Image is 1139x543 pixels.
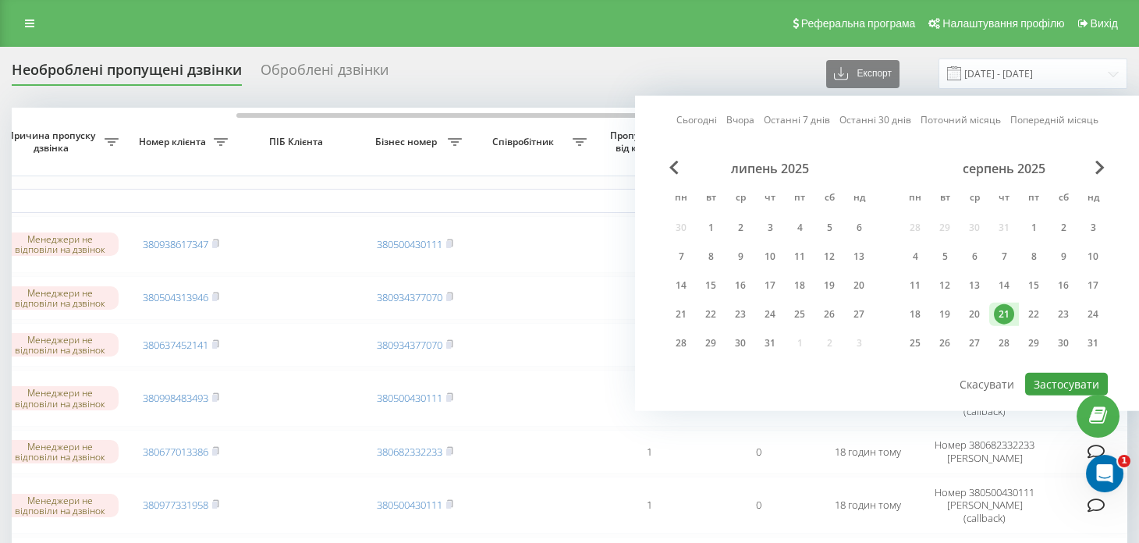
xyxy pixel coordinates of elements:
button: Застосувати [1025,373,1108,396]
div: пт 22 серп 2025 р. [1019,303,1049,326]
div: Менеджери не відповіли на дзвінок [2,440,119,463]
div: ср 9 лип 2025 р. [726,245,755,268]
div: 7 [671,247,691,267]
div: пт 8 серп 2025 р. [1019,245,1049,268]
div: ср 30 лип 2025 р. [726,332,755,355]
div: 17 [760,275,780,296]
div: нд 24 серп 2025 р. [1078,303,1108,326]
div: пн 7 лип 2025 р. [666,245,696,268]
button: Експорт [826,60,899,88]
div: 17 [1083,275,1103,296]
div: пн 11 серп 2025 р. [900,274,930,297]
div: 30 [1053,333,1073,353]
a: 380938617347 [143,237,208,251]
div: 16 [1053,275,1073,296]
div: 21 [671,304,691,325]
td: Номер 380500430111 [PERSON_NAME] (callback) [922,477,1047,534]
div: пн 25 серп 2025 р. [900,332,930,355]
td: 0 [704,477,813,534]
div: сб 5 лип 2025 р. [814,216,844,240]
div: нд 6 лип 2025 р. [844,216,874,240]
span: Бізнес номер [368,136,448,148]
a: Поточний місяць [921,112,1001,127]
div: 6 [849,218,869,238]
a: 380500430111 [377,391,442,405]
div: пт 29 серп 2025 р. [1019,332,1049,355]
div: сб 12 лип 2025 р. [814,245,844,268]
div: чт 7 серп 2025 р. [989,245,1019,268]
td: 1 [594,323,704,367]
iframe: Intercom live chat [1086,455,1123,492]
a: Вчора [726,112,754,127]
span: Вихід [1091,17,1118,30]
div: сб 16 серп 2025 р. [1049,274,1078,297]
div: Менеджери не відповіли на дзвінок [2,232,119,256]
td: 18 годин тому [813,477,922,534]
div: ср 13 серп 2025 р. [960,274,989,297]
a: 380677013386 [143,445,208,459]
a: 380934377070 [377,290,442,304]
div: 24 [760,304,780,325]
div: чт 14 серп 2025 р. [989,274,1019,297]
div: 25 [789,304,810,325]
div: 30 [730,333,750,353]
div: 22 [1024,304,1044,325]
div: 12 [819,247,839,267]
div: чт 17 лип 2025 р. [755,274,785,297]
div: пт 25 лип 2025 р. [785,303,814,326]
a: 380500430111 [377,237,442,251]
div: вт 19 серп 2025 р. [930,303,960,326]
div: вт 5 серп 2025 р. [930,245,960,268]
div: 14 [671,275,691,296]
div: вт 12 серп 2025 р. [930,274,960,297]
div: пн 4 серп 2025 р. [900,245,930,268]
div: 8 [1024,247,1044,267]
div: пн 21 лип 2025 р. [666,303,696,326]
div: сб 23 серп 2025 р. [1049,303,1078,326]
div: пн 14 лип 2025 р. [666,274,696,297]
div: 3 [1083,218,1103,238]
a: 380934377070 [377,338,442,352]
div: вт 29 лип 2025 р. [696,332,726,355]
div: 6 [964,247,985,267]
div: вт 22 лип 2025 р. [696,303,726,326]
div: 28 [671,333,691,353]
div: нд 3 серп 2025 р. [1078,216,1108,240]
div: пт 11 лип 2025 р. [785,245,814,268]
div: нд 20 лип 2025 р. [844,274,874,297]
div: Менеджери не відповіли на дзвінок [2,286,119,310]
abbr: неділя [1081,187,1105,211]
div: 11 [789,247,810,267]
div: ср 20 серп 2025 р. [960,303,989,326]
abbr: п’ятниця [1022,187,1045,211]
a: 380682332233 [377,445,442,459]
div: 21 [994,304,1014,325]
div: 26 [819,304,839,325]
div: 15 [701,275,721,296]
td: 1 [594,430,704,474]
div: вт 15 лип 2025 р. [696,274,726,297]
div: 2 [730,218,750,238]
div: сб 9 серп 2025 р. [1049,245,1078,268]
div: 5 [819,218,839,238]
span: Номер клієнта [134,136,214,148]
div: 12 [935,275,955,296]
div: ср 23 лип 2025 р. [726,303,755,326]
div: пт 18 лип 2025 р. [785,274,814,297]
abbr: понеділок [669,187,693,211]
td: 1 [594,370,704,427]
a: Сьогодні [676,112,717,127]
div: пн 18 серп 2025 р. [900,303,930,326]
div: Менеджери не відповіли на дзвінок [2,494,119,517]
div: 4 [905,247,925,267]
span: 1 [1118,455,1130,467]
div: 20 [964,304,985,325]
div: 29 [701,333,721,353]
div: 10 [760,247,780,267]
div: пт 1 серп 2025 р. [1019,216,1049,240]
td: 1 [594,276,704,320]
a: 380977331958 [143,498,208,512]
div: Необроблені пропущені дзвінки [12,62,242,86]
div: 27 [964,333,985,353]
div: 14 [994,275,1014,296]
